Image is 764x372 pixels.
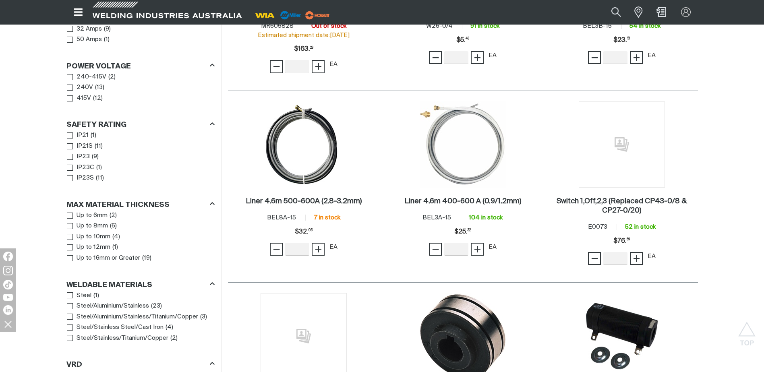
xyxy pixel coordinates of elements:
[627,238,630,241] sup: 69
[77,302,149,311] span: Steel/Aluminium/Stainless
[404,197,521,206] a: Liner 4.6m 400-600 A (0.9/1.2mm)
[267,215,296,221] span: BEL8A-15
[603,3,630,21] button: Search products
[67,34,102,45] a: 50 Amps
[67,141,93,152] a: IP21S
[77,291,91,300] span: Steel
[261,101,347,188] img: Liner 4.6m 500-600A (2.8-3.2mm)
[591,252,598,265] span: −
[104,25,111,34] span: ( 9 )
[3,294,13,301] img: YouTube
[489,51,497,60] div: EA
[456,32,469,48] span: $5.
[166,323,173,332] span: ( 4 )
[295,224,313,240] div: Price
[426,23,453,29] span: W26-0/4
[110,211,117,220] span: ( 2 )
[3,305,13,315] img: LinkedIn
[468,229,471,232] sup: 32
[1,317,15,331] img: hide socials
[633,51,640,64] span: +
[170,334,178,343] span: ( 2 )
[432,51,439,64] span: −
[66,120,126,130] h3: Safety Rating
[67,130,89,141] a: IP21
[648,51,656,60] div: EA
[273,60,280,73] span: −
[67,72,107,83] a: 240-415V
[77,131,89,140] span: IP21
[67,322,164,333] a: Steel/Stainless Steel/Cast Iron
[67,221,108,231] a: Up to 8mm
[655,7,668,17] a: Shopping cart (0 product(s))
[315,242,322,256] span: +
[96,163,102,172] span: ( 1 )
[579,101,665,188] img: No image for this product
[108,72,116,82] span: ( 2 )
[77,35,102,44] span: 50 Amps
[77,243,110,252] span: Up to 12mm
[557,198,687,214] h2: Switch 1,Off,2,3 (Replaced CP43-0/8 & CP27-0/20)
[200,312,207,322] span: ( 3 )
[633,252,640,265] span: +
[454,224,471,240] div: Price
[258,32,350,38] span: Estimated shipment date: [DATE]
[66,281,152,290] h3: Weldable Materials
[469,215,503,221] span: 104 in stock
[67,210,214,264] ul: Max Material Thickness
[422,215,451,221] span: BEL3A-15
[77,152,90,161] span: IP23
[246,197,362,206] a: Liner 4.6m 500-600A (2.8-3.2mm)
[67,173,94,184] a: IP23S
[77,72,106,82] span: 240-415V
[77,174,94,183] span: IP23S
[91,131,96,140] span: ( 1 )
[588,224,607,230] span: E0073
[613,233,630,249] div: Price
[67,301,149,312] a: Steel/Aluminium/Stainless
[92,152,99,161] span: ( 9 )
[466,37,469,40] sup: 43
[67,72,214,104] ul: Power Voltage
[738,322,756,340] button: Scroll to top
[67,231,111,242] a: Up to 10mm
[404,198,521,205] h2: Liner 4.6m 400-600 A (0.9/1.2mm)
[67,130,214,184] ul: Safety Rating
[246,198,362,205] h2: Liner 4.6m 500-600A (2.8-3.2mm)
[613,32,630,48] span: $23.
[294,41,313,57] div: Price
[456,32,469,48] div: Price
[3,266,13,275] img: Instagram
[648,252,656,261] div: EA
[303,9,332,21] img: miller
[315,60,322,73] span: +
[629,23,660,29] span: 54 in stock
[77,83,93,92] span: 240V
[474,51,481,64] span: +
[77,334,168,343] span: Steel/Stainless/Titanium/Copper
[311,23,346,29] span: Out of stock
[489,243,497,252] div: EA
[66,199,215,210] div: Max Material Thickness
[470,23,499,29] span: 91 in stock
[432,242,439,256] span: −
[77,232,110,242] span: Up to 10mm
[67,242,111,253] a: Up to 12mm
[67,24,102,35] a: 32 Amps
[77,25,102,34] span: 32 Amps
[294,41,313,57] span: $163.
[104,35,110,44] span: ( 1 )
[93,94,103,103] span: ( 12 )
[95,142,103,151] span: ( 11 )
[66,62,131,71] h3: Power Voltage
[454,224,471,240] span: $25.
[67,82,93,93] a: 240V
[67,210,108,221] a: Up to 6mm
[310,46,313,50] sup: 29
[308,229,313,232] sup: 05
[77,94,91,103] span: 415V
[314,215,340,221] span: 7 in stock
[474,242,481,256] span: +
[3,252,13,261] img: Facebook
[95,83,104,92] span: ( 13 )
